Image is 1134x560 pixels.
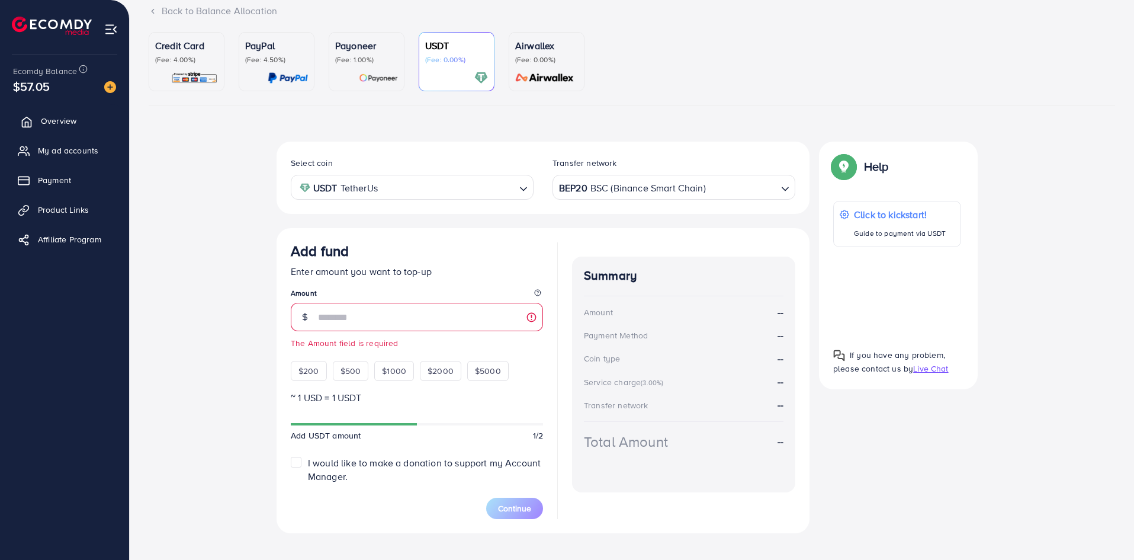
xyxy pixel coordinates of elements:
div: Search for option [552,175,795,199]
span: Product Links [38,204,89,216]
small: The Amount field is required [291,337,543,349]
span: Add USDT amount [291,430,361,441]
small: (3.00%) [641,378,663,388]
a: My ad accounts [9,139,120,162]
strong: -- [778,398,783,411]
div: Service charge [584,376,667,388]
span: $2000 [428,365,454,377]
a: Product Links [9,198,120,222]
a: Affiliate Program [9,228,120,251]
div: Search for option [291,175,534,199]
span: I would like to make a donation to support my Account Manager. [308,456,541,483]
p: PayPal [245,39,308,53]
p: Airwallex [515,39,578,53]
a: Overview [9,109,120,133]
p: (Fee: 0.00%) [515,55,578,65]
span: Payment [38,174,71,186]
p: (Fee: 4.00%) [155,55,218,65]
p: Guide to payment via USDT [854,226,946,241]
img: Popup guide [833,156,854,177]
p: Payoneer [335,39,398,53]
span: My ad accounts [38,145,98,156]
strong: -- [778,329,783,343]
label: Transfer network [552,157,617,169]
p: Enter amount you want to top-up [291,264,543,279]
p: Credit Card [155,39,218,53]
p: USDT [425,39,488,53]
img: card [171,71,218,85]
img: card [268,71,308,85]
input: Search for option [707,178,776,197]
img: image [104,81,116,93]
p: Click to kickstart! [854,207,946,222]
span: 1/2 [533,430,543,441]
p: (Fee: 0.00%) [425,55,488,65]
img: logo [12,17,92,35]
span: $57.05 [13,78,50,95]
span: $5000 [475,365,501,377]
img: Popup guide [833,350,845,361]
div: Back to Balance Allocation [149,4,1115,18]
label: Select coin [291,157,333,169]
strong: -- [778,306,783,319]
a: Payment [9,168,120,192]
h3: Add fund [291,242,349,260]
span: $200 [298,365,319,377]
img: menu [104,23,118,36]
span: $500 [340,365,361,377]
img: card [512,71,578,85]
span: If you have any problem, please contact us by [833,349,945,375]
img: card [474,71,488,85]
span: Overview [41,115,76,127]
span: TetherUs [340,180,378,197]
p: Help [864,159,889,174]
span: Live Chat [913,363,948,375]
legend: Amount [291,288,543,303]
span: $1000 [382,365,406,377]
div: Amount [584,306,613,318]
div: Coin type [584,353,620,364]
img: coin [300,183,310,193]
div: Transfer network [584,399,648,411]
p: (Fee: 4.50%) [245,55,308,65]
img: card [359,71,398,85]
span: Ecomdy Balance [13,65,77,77]
div: Payment Method [584,329,648,341]
span: Continue [498,503,531,514]
strong: -- [778,435,783,449]
strong: -- [778,375,783,388]
input: Search for option [381,178,515,197]
strong: BEP20 [559,180,587,197]
p: ~ 1 USD = 1 USDT [291,391,543,405]
p: (Fee: 1.00%) [335,55,398,65]
button: Continue [486,498,543,519]
iframe: Chat [1084,507,1125,551]
span: BSC (Binance Smart Chain) [590,180,706,197]
span: Affiliate Program [38,233,101,245]
strong: -- [778,352,783,366]
h4: Summary [584,268,783,283]
div: Total Amount [584,431,668,452]
strong: USDT [313,180,338,197]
